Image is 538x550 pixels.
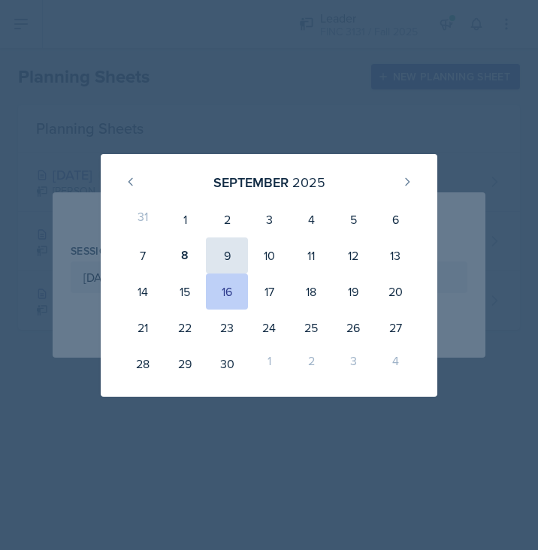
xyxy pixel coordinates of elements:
div: September [213,172,289,192]
div: 14 [122,273,164,310]
div: 23 [206,310,248,346]
div: 2 [206,201,248,237]
div: 11 [290,237,332,273]
div: 4 [374,346,416,382]
div: 1 [164,201,206,237]
div: 20 [374,273,416,310]
div: 13 [374,237,416,273]
div: 9 [206,237,248,273]
div: 29 [164,346,206,382]
div: 7 [122,237,164,273]
div: 26 [332,310,374,346]
div: 17 [248,273,290,310]
div: 16 [206,273,248,310]
div: 2 [290,346,332,382]
div: 28 [122,346,164,382]
div: 6 [374,201,416,237]
div: 30 [206,346,248,382]
div: 31 [122,201,164,237]
div: 10 [248,237,290,273]
div: 24 [248,310,290,346]
div: 21 [122,310,164,346]
div: 1 [248,346,290,382]
div: 3 [332,346,374,382]
div: 3 [248,201,290,237]
div: 15 [164,273,206,310]
div: 18 [290,273,332,310]
div: 12 [332,237,374,273]
div: 27 [374,310,416,346]
div: 2025 [292,172,325,192]
div: 22 [164,310,206,346]
div: 5 [332,201,374,237]
div: 4 [290,201,332,237]
div: 25 [290,310,332,346]
div: 19 [332,273,374,310]
div: 8 [164,237,206,273]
